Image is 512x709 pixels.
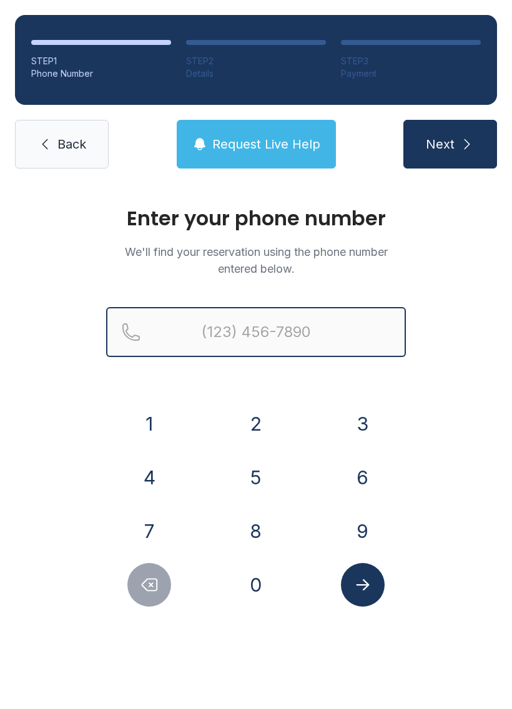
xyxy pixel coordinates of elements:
span: Next [426,135,455,153]
button: 6 [341,456,385,499]
button: 7 [127,509,171,553]
button: 3 [341,402,385,446]
div: STEP 2 [186,55,326,67]
button: 9 [341,509,385,553]
span: Request Live Help [212,135,320,153]
button: 4 [127,456,171,499]
button: 2 [234,402,278,446]
div: STEP 3 [341,55,481,67]
div: Phone Number [31,67,171,80]
button: 0 [234,563,278,607]
button: 8 [234,509,278,553]
h1: Enter your phone number [106,208,406,228]
div: Details [186,67,326,80]
input: Reservation phone number [106,307,406,357]
div: STEP 1 [31,55,171,67]
div: Payment [341,67,481,80]
button: Delete number [127,563,171,607]
button: Submit lookup form [341,563,385,607]
button: 5 [234,456,278,499]
p: We'll find your reservation using the phone number entered below. [106,243,406,277]
span: Back [57,135,86,153]
button: 1 [127,402,171,446]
